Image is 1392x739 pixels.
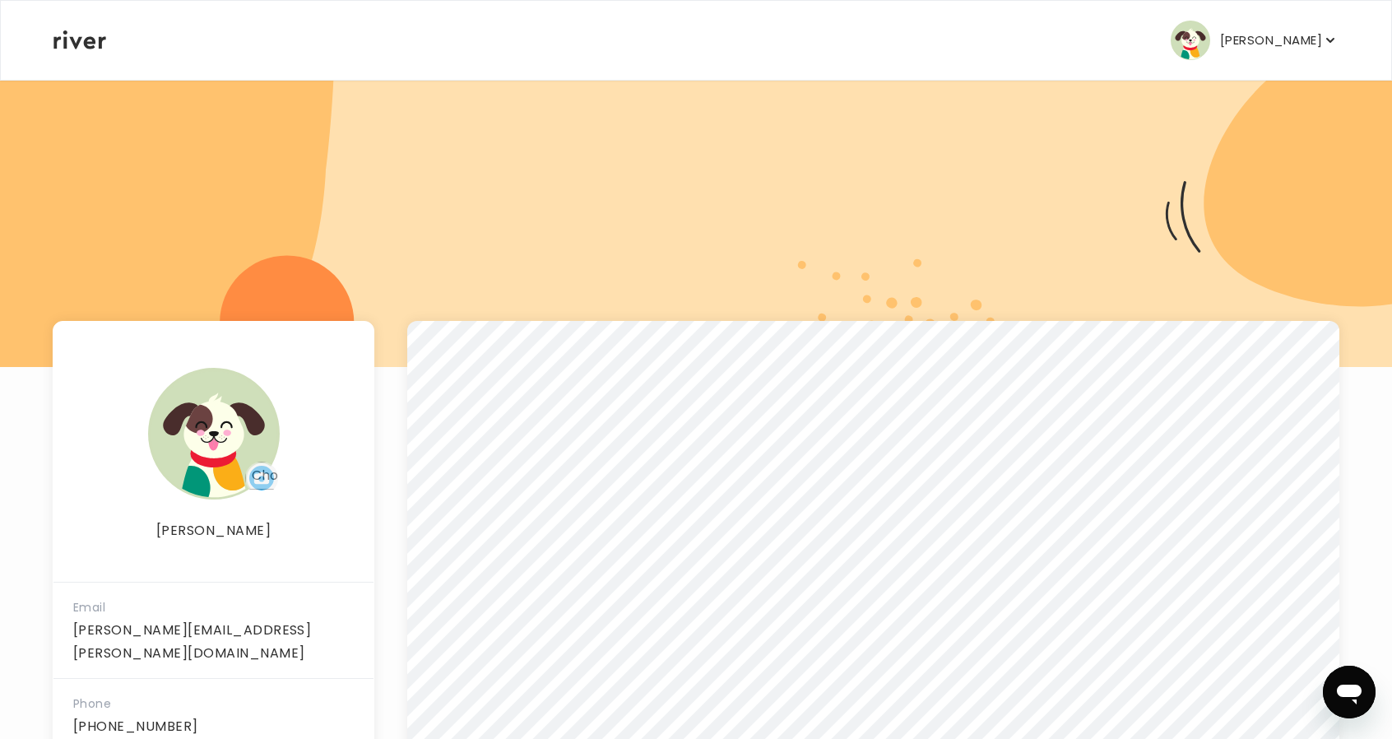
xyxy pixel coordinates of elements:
[1171,21,1339,60] button: user avatar[PERSON_NAME]
[148,368,280,500] img: user avatar
[1171,21,1210,60] img: user avatar
[73,599,105,616] span: Email
[1220,29,1322,52] p: [PERSON_NAME]
[73,695,111,712] span: Phone
[73,715,354,738] p: [PHONE_NUMBER]
[73,619,354,665] p: [PERSON_NAME][EMAIL_ADDRESS][PERSON_NAME][DOMAIN_NAME]
[1323,666,1376,718] iframe: Button to launch messaging window
[53,519,374,542] p: [PERSON_NAME]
